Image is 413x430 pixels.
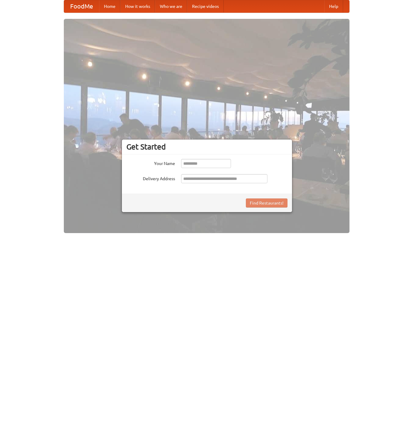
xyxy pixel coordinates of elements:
[120,0,155,12] a: How it works
[126,142,287,151] h3: Get Started
[187,0,224,12] a: Recipe videos
[126,174,175,182] label: Delivery Address
[126,159,175,167] label: Your Name
[99,0,120,12] a: Home
[246,198,287,208] button: Find Restaurants!
[324,0,343,12] a: Help
[64,0,99,12] a: FoodMe
[155,0,187,12] a: Who we are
